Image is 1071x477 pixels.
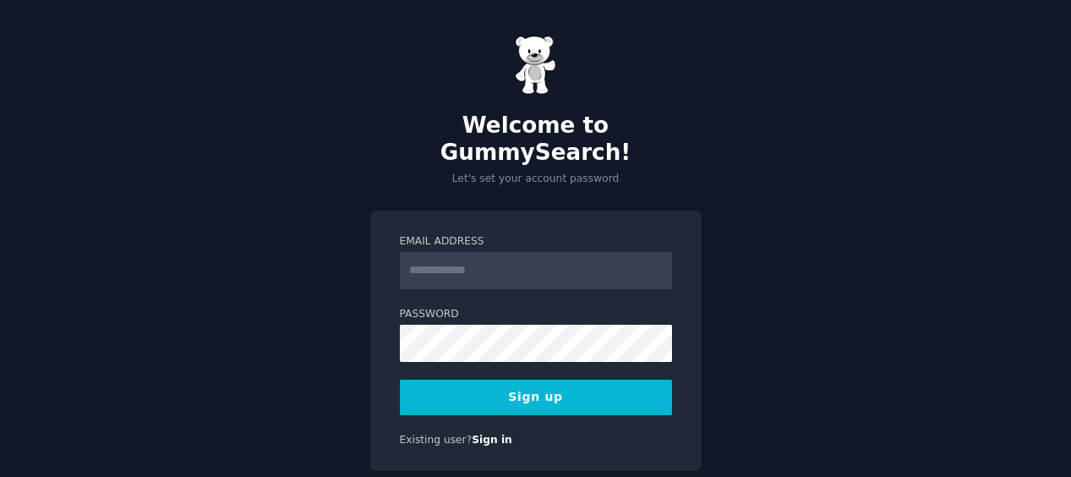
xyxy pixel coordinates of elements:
label: Email Address [400,234,672,249]
a: Sign in [472,434,512,446]
h2: Welcome to GummySearch! [370,112,702,166]
img: Gummy Bear [515,36,557,95]
p: Let's set your account password [370,172,702,187]
button: Sign up [400,380,672,415]
span: Existing user? [400,434,473,446]
label: Password [400,307,672,322]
